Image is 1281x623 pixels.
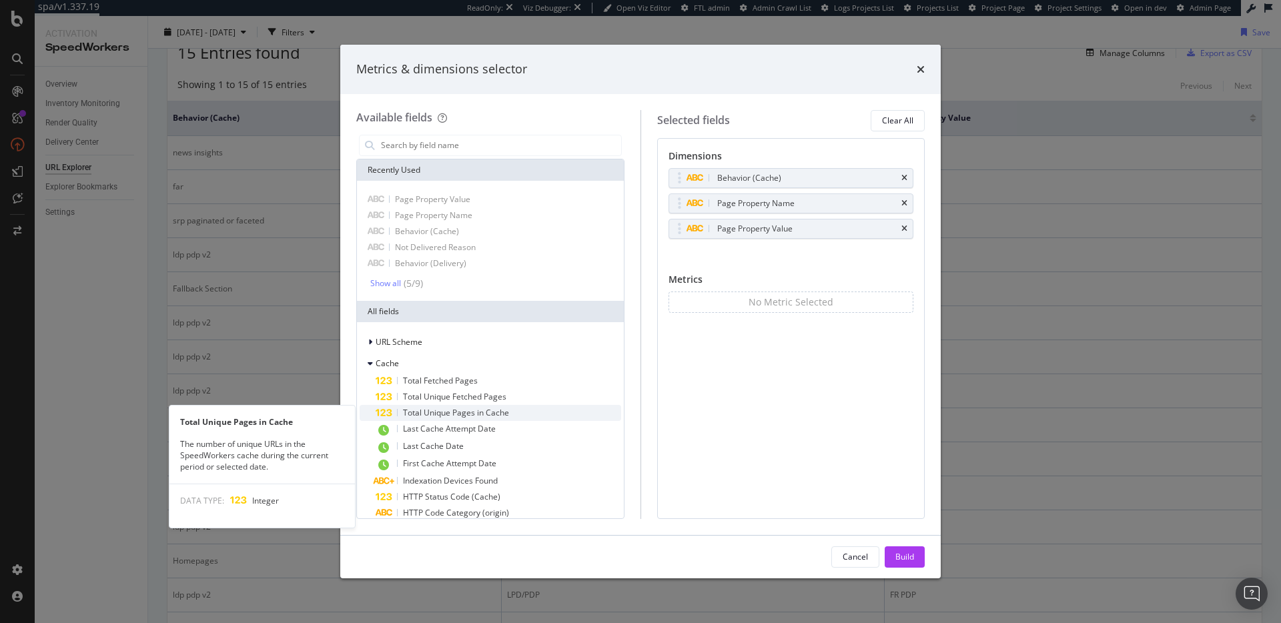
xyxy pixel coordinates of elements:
[669,168,914,188] div: Behavior (Cache)times
[717,171,781,185] div: Behavior (Cache)
[669,193,914,213] div: Page Property Nametimes
[395,225,459,237] span: Behavior (Cache)
[395,257,466,269] span: Behavior (Delivery)
[403,375,478,386] span: Total Fetched Pages
[901,174,907,182] div: times
[895,551,914,562] div: Build
[657,113,730,128] div: Selected fields
[901,199,907,207] div: times
[403,391,506,402] span: Total Unique Fetched Pages
[395,209,472,221] span: Page Property Name
[403,440,464,452] span: Last Cache Date
[403,407,509,418] span: Total Unique Pages in Cache
[403,458,496,469] span: First Cache Attempt Date
[669,273,914,291] div: Metrics
[882,115,913,126] div: Clear All
[831,546,879,568] button: Cancel
[669,219,914,239] div: Page Property Valuetimes
[340,45,941,578] div: modal
[357,159,624,181] div: Recently Used
[717,222,793,235] div: Page Property Value
[843,551,868,562] div: Cancel
[749,295,833,309] div: No Metric Selected
[380,135,621,155] input: Search by field name
[376,336,422,348] span: URL Scheme
[885,546,925,568] button: Build
[871,110,925,131] button: Clear All
[357,301,624,322] div: All fields
[403,507,509,518] span: HTTP Code Category (origin)
[376,358,399,369] span: Cache
[356,61,527,78] div: Metrics & dimensions selector
[169,438,355,472] div: The number of unique URLs in the SpeedWorkers cache during the current period or selected date.
[403,475,498,486] span: Indexation Devices Found
[1236,578,1268,610] div: Open Intercom Messenger
[395,241,476,253] span: Not Delivered Reason
[395,193,470,205] span: Page Property Value
[669,149,914,168] div: Dimensions
[917,61,925,78] div: times
[401,277,423,290] div: ( 5 / 9 )
[356,110,432,125] div: Available fields
[403,423,496,434] span: Last Cache Attempt Date
[370,279,401,288] div: Show all
[901,225,907,233] div: times
[403,491,500,502] span: HTTP Status Code (Cache)
[169,416,355,428] div: Total Unique Pages in Cache
[717,197,795,210] div: Page Property Name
